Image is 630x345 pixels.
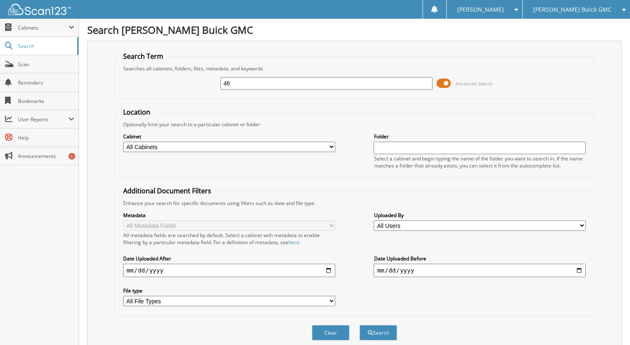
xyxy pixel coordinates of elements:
[123,232,335,246] div: All metadata fields are searched by default. Select a cabinet with metadata to enable filtering b...
[119,186,215,195] legend: Additional Document Filters
[18,134,74,141] span: Help
[18,61,74,68] span: Scan
[374,133,586,140] label: Folder
[119,200,590,207] div: Enhance your search for specific documents using filters such as date and file type.
[374,212,586,219] label: Uploaded By
[312,325,349,340] button: Clear
[457,7,504,12] span: [PERSON_NAME]
[123,133,335,140] label: Cabinet
[18,152,74,160] span: Announcements
[119,107,154,117] legend: Location
[123,287,335,294] label: File type
[123,255,335,262] label: Date Uploaded After
[18,79,74,86] span: Reminders
[87,23,622,37] h1: Search [PERSON_NAME] Buick GMC
[288,239,299,246] a: here
[374,264,586,277] input: end
[588,305,630,345] iframe: Chat Widget
[533,7,612,12] span: [PERSON_NAME] Buick GMC
[359,325,397,340] button: Search
[18,97,74,105] span: Bookmarks
[18,24,68,31] span: Cabinets
[123,264,335,277] input: start
[374,255,586,262] label: Date Uploaded Before
[119,65,590,72] div: Searches all cabinets, folders, files, metadata, and keywords
[119,52,167,61] legend: Search Term
[119,121,590,128] div: Optionally limit your search to a particular cabinet or folder
[455,80,493,87] span: Advanced Search
[18,42,73,50] span: Search
[123,212,335,219] label: Metadata
[18,116,68,123] span: User Reports
[68,153,75,160] div: 6
[374,155,586,169] div: Select a cabinet and begin typing the name of the folder you want to search in. If the name match...
[8,4,71,15] img: scan123-logo-white.svg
